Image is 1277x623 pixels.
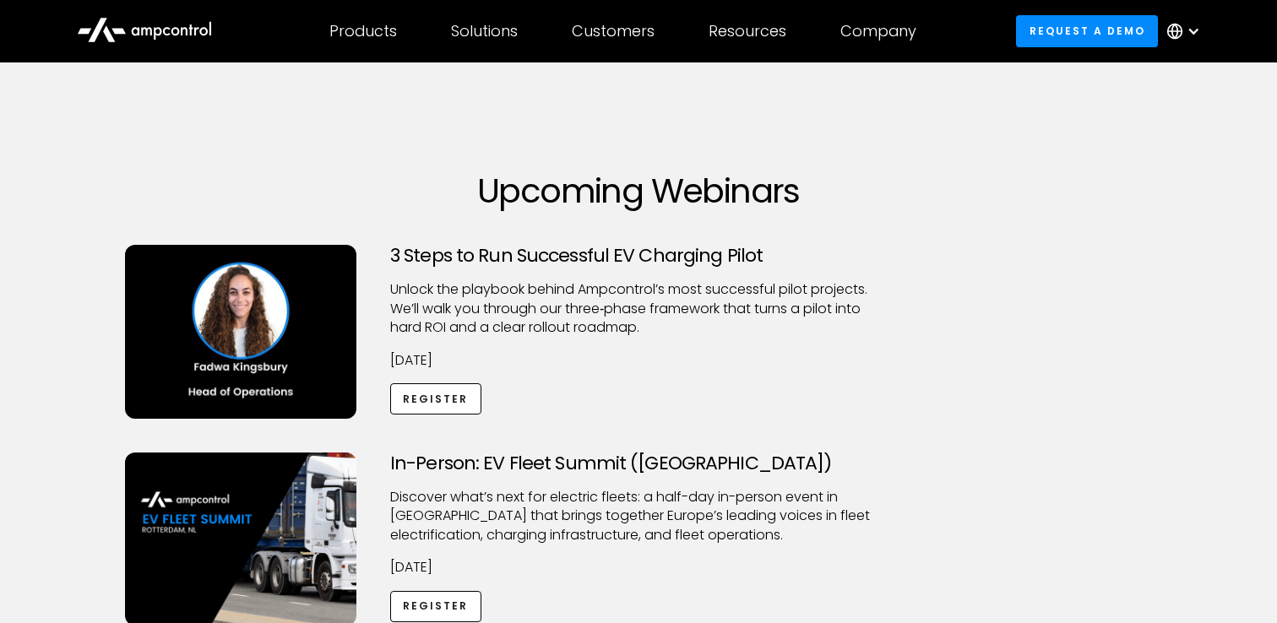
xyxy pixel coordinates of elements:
h1: Upcoming Webinars [125,171,1152,211]
a: Request a demo [1016,15,1158,46]
div: Customers [572,22,655,41]
div: Resources [709,22,786,41]
div: Company [840,22,916,41]
div: Solutions [451,22,518,41]
p: ​Discover what’s next for electric fleets: a half-day in-person event in [GEOGRAPHIC_DATA] that b... [390,488,887,544]
p: [DATE] [390,558,887,577]
a: Register [390,383,481,414]
div: Products [329,22,397,41]
h3: 3 Steps to Run Successful EV Charging Pilot [390,245,887,267]
p: Unlock the playbook behind Ampcontrol’s most successful pilot projects. We’ll walk you through ou... [390,280,887,337]
h3: In-Person: EV Fleet Summit ([GEOGRAPHIC_DATA]) [390,452,887,474]
a: Register [390,591,481,622]
p: [DATE] [390,351,887,370]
